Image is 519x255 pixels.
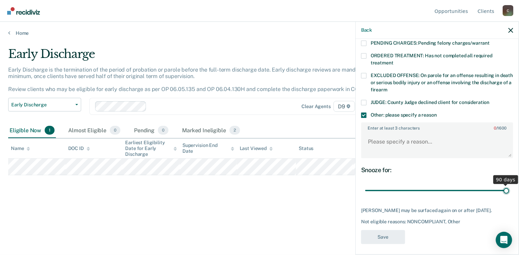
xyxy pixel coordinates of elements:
[8,123,56,138] div: Eligible Now
[181,123,241,138] div: Marked Ineligible
[333,101,355,112] span: D9
[8,30,511,36] a: Home
[493,175,518,184] div: 90 days
[125,140,177,157] div: Earliest Eligibility Date for Early Discharge
[361,230,405,244] button: Save
[362,123,513,131] label: Enter at least 3 characters
[494,126,506,131] span: / 1600
[371,100,490,105] span: JUDGE: County Judge declined client for consideration
[158,126,168,135] span: 0
[68,146,90,151] div: DOC ID
[8,47,398,66] div: Early Discharge
[7,7,40,15] img: Recidiviz
[240,146,273,151] div: Last Viewed
[494,126,496,131] span: 0
[229,126,240,135] span: 2
[11,146,30,151] div: Name
[110,126,120,135] span: 0
[182,142,234,154] div: Supervision End Date
[67,123,122,138] div: Almost Eligible
[361,27,372,33] button: Back
[371,53,492,65] span: ORDERED TREATMENT: Has not completed all required treatment
[11,102,73,108] span: Early Discharge
[361,219,513,225] div: Not eligible reasons: NONCOMPLIANT, Other
[503,5,514,16] div: C
[371,73,513,92] span: EXCLUDED OFFENSE: On parole for an offense resulting in death or serious bodily injury or an offe...
[361,208,513,213] div: [PERSON_NAME] may be surfaced again on or after [DATE].
[299,146,313,151] div: Status
[371,40,490,46] span: PENDING CHARGES: Pending felony charges/warrant
[371,112,437,118] span: Other: please specify a reason
[8,66,375,93] p: Early Discharge is the termination of the period of probation or parole before the full-term disc...
[302,104,331,109] div: Clear agents
[361,166,513,174] div: Snooze for:
[496,232,512,248] div: Open Intercom Messenger
[45,126,55,135] span: 1
[503,5,514,16] button: Profile dropdown button
[133,123,170,138] div: Pending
